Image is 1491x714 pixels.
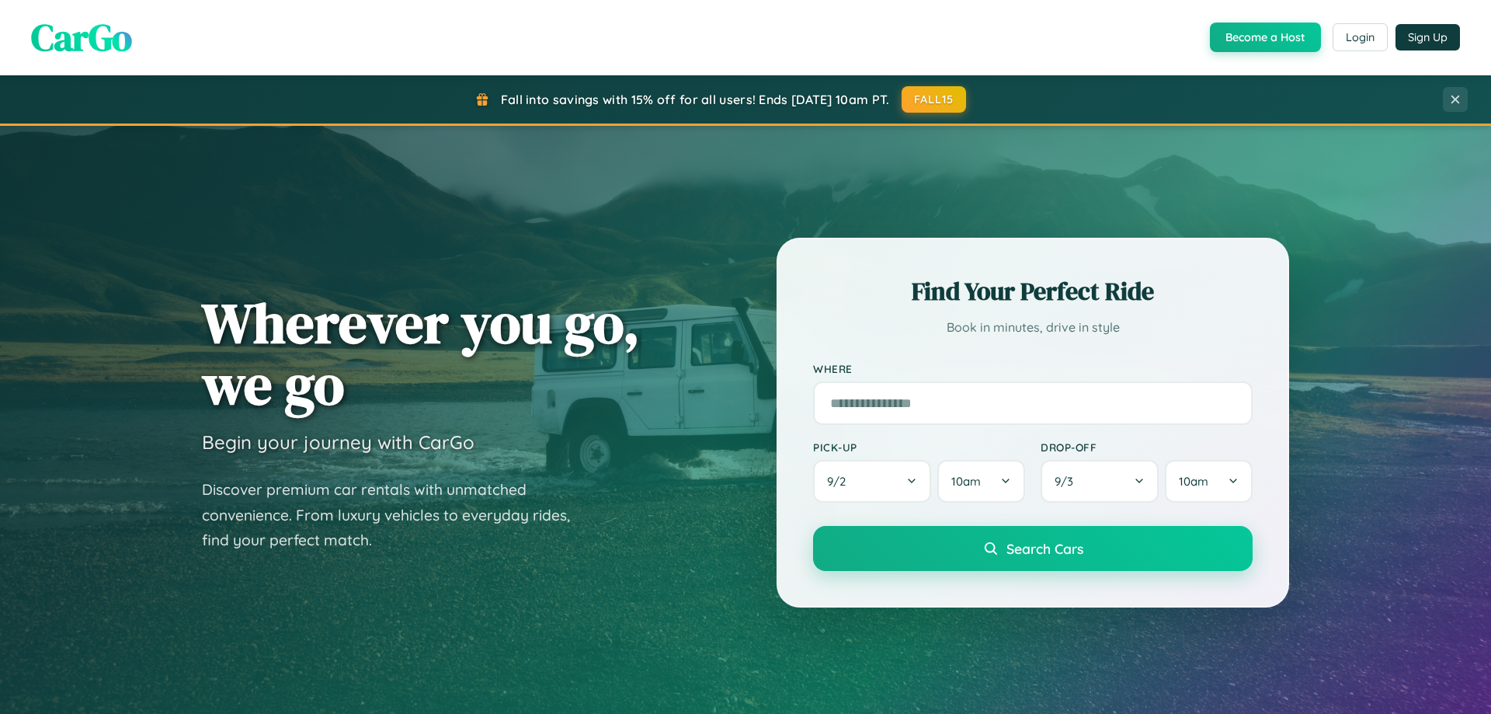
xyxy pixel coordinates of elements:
[1041,441,1253,454] label: Drop-off
[813,460,931,503] button: 9/2
[202,292,640,415] h1: Wherever you go, we go
[813,274,1253,308] h2: Find Your Perfect Ride
[827,474,853,489] span: 9 / 2
[1041,460,1159,503] button: 9/3
[202,477,590,553] p: Discover premium car rentals with unmatched convenience. From luxury vehicles to everyday rides, ...
[1210,23,1321,52] button: Become a Host
[813,362,1253,375] label: Where
[202,430,474,454] h3: Begin your journey with CarGo
[902,86,967,113] button: FALL15
[813,441,1025,454] label: Pick-up
[813,526,1253,571] button: Search Cars
[1179,474,1208,489] span: 10am
[951,474,981,489] span: 10am
[813,316,1253,339] p: Book in minutes, drive in style
[937,460,1025,503] button: 10am
[1395,24,1460,51] button: Sign Up
[1165,460,1253,503] button: 10am
[31,12,132,63] span: CarGo
[501,92,890,107] span: Fall into savings with 15% off for all users! Ends [DATE] 10am PT.
[1055,474,1081,489] span: 9 / 3
[1333,23,1388,51] button: Login
[1006,540,1083,557] span: Search Cars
